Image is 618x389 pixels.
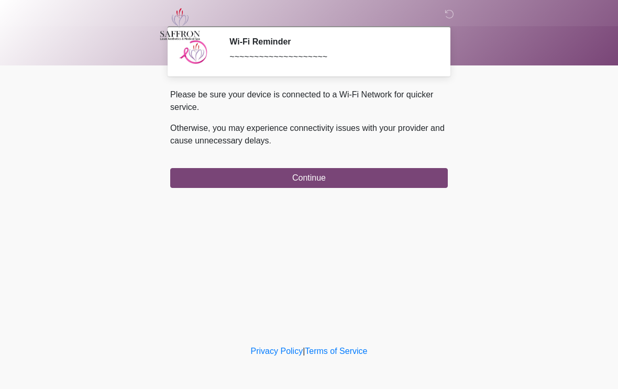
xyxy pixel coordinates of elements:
a: Terms of Service [305,347,367,355]
span: . [269,136,271,145]
img: Saffron Laser Aesthetics and Medical Spa Logo [160,8,201,40]
a: | [303,347,305,355]
button: Continue [170,168,448,188]
img: Agent Avatar [178,37,209,68]
p: Please be sure your device is connected to a Wi-Fi Network for quicker service. [170,88,448,114]
a: Privacy Policy [251,347,303,355]
div: ~~~~~~~~~~~~~~~~~~~~ [229,51,432,63]
p: Otherwise, you may experience connectivity issues with your provider and cause unnecessary delays [170,122,448,147]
